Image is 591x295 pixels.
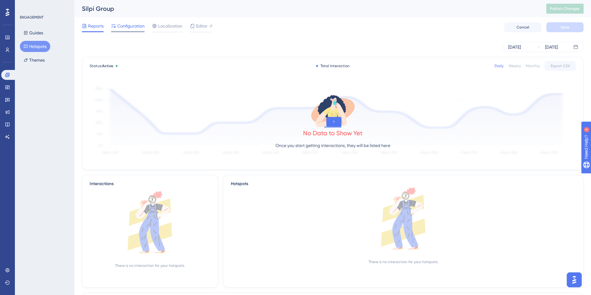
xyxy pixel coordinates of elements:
[508,63,521,68] div: Weekly
[508,43,521,51] div: [DATE]
[20,54,48,66] button: Themes
[102,64,113,68] span: Active
[115,263,185,268] div: There is no interaction for your hotspots.
[565,271,584,289] iframe: UserGuiding AI Assistant Launcher
[550,6,580,11] span: Publish Changes
[196,22,208,30] span: Editor
[369,259,438,264] div: There is no interaction for your hotspots.
[551,63,570,68] span: Export CSV
[88,22,104,30] span: Reports
[90,63,113,68] span: Status:
[20,41,50,52] button: Hotspots
[15,2,39,9] span: Need Help?
[82,4,531,13] div: Silpi Group
[158,22,182,30] span: Localization
[117,22,145,30] span: Configuration
[316,63,350,68] div: Total Interaction
[545,43,558,51] div: [DATE]
[20,27,47,38] button: Guides
[561,25,569,30] span: Save
[495,63,504,68] div: Daily
[517,25,529,30] span: Cancel
[43,3,45,8] div: 4
[303,129,363,137] div: No Data to Show Yet
[20,15,43,20] div: ENGAGEMENT
[504,22,541,32] button: Cancel
[545,61,576,71] button: Export CSV
[90,180,114,188] div: Interactions
[546,22,584,32] button: Save
[526,63,540,68] div: Monthly
[546,4,584,14] button: Publish Changes
[275,142,390,149] p: Once you start getting interactions, they will be listed here
[231,180,576,188] div: Hotspots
